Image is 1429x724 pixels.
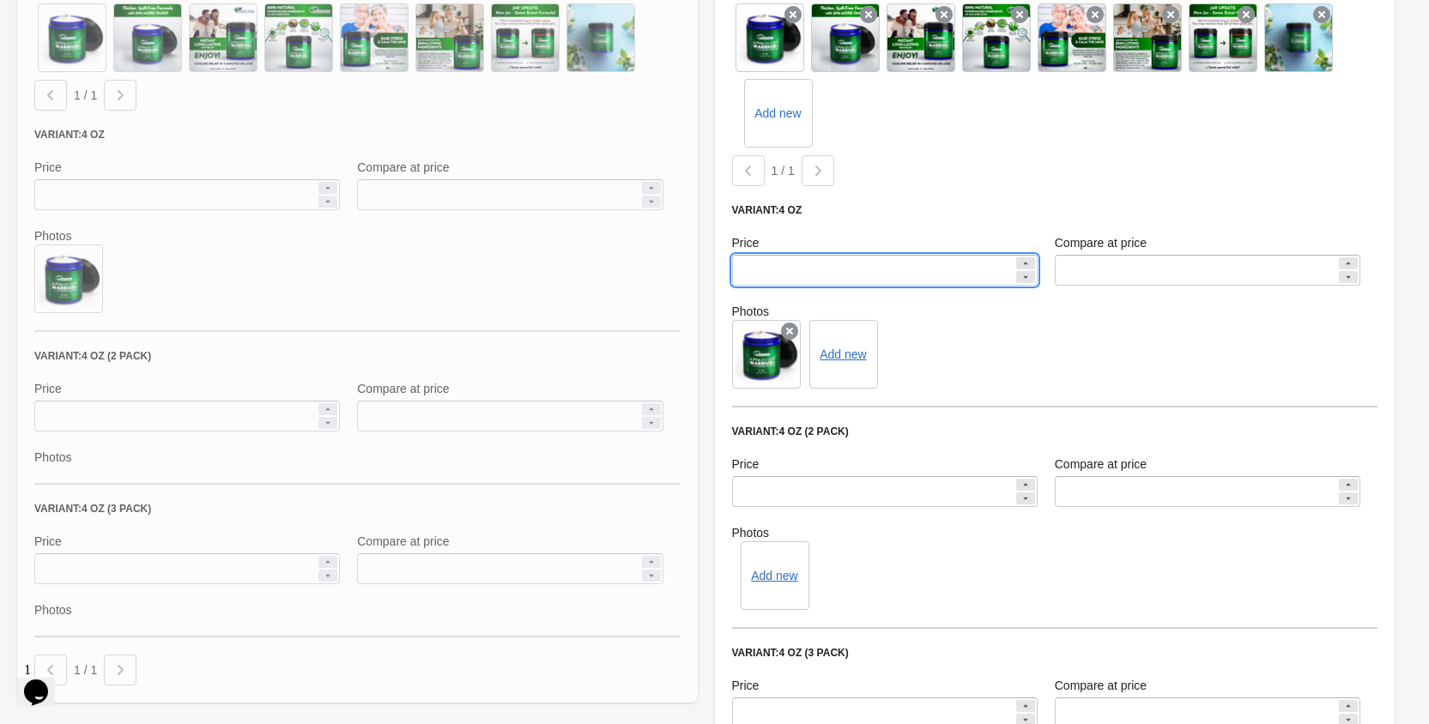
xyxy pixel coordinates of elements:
[732,303,1378,320] label: Photos
[17,655,72,707] iframe: chat widget
[1055,677,1147,694] label: Compare at price
[1055,234,1147,251] label: Compare at price
[732,456,760,473] label: Price
[732,524,1378,541] label: Photos
[732,203,1378,217] div: Variant: 4 oz
[74,663,97,677] span: 1 / 1
[732,234,760,251] label: Price
[732,425,1378,438] div: Variant: 4 oz (2 pack)
[1055,456,1147,473] label: Compare at price
[754,105,801,122] label: Add new
[820,347,866,361] button: Add new
[732,677,760,694] label: Price
[74,88,97,102] span: 1 / 1
[751,569,797,582] button: Add new
[732,646,1378,660] div: Variant: 4 oz (3 pack)
[772,164,795,178] span: 1 / 1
